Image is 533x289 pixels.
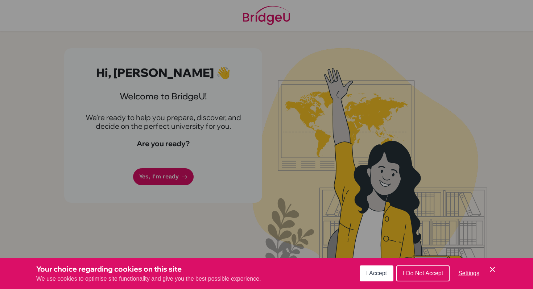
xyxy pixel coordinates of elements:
[396,265,450,281] button: I Do Not Accept
[36,274,261,283] p: We use cookies to optimise site functionality and give you the best possible experience.
[458,270,479,276] span: Settings
[366,270,387,276] span: I Accept
[36,264,261,274] h3: Your choice regarding cookies on this site
[453,266,485,281] button: Settings
[360,265,393,281] button: I Accept
[488,265,497,274] button: Save and close
[403,270,443,276] span: I Do Not Accept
